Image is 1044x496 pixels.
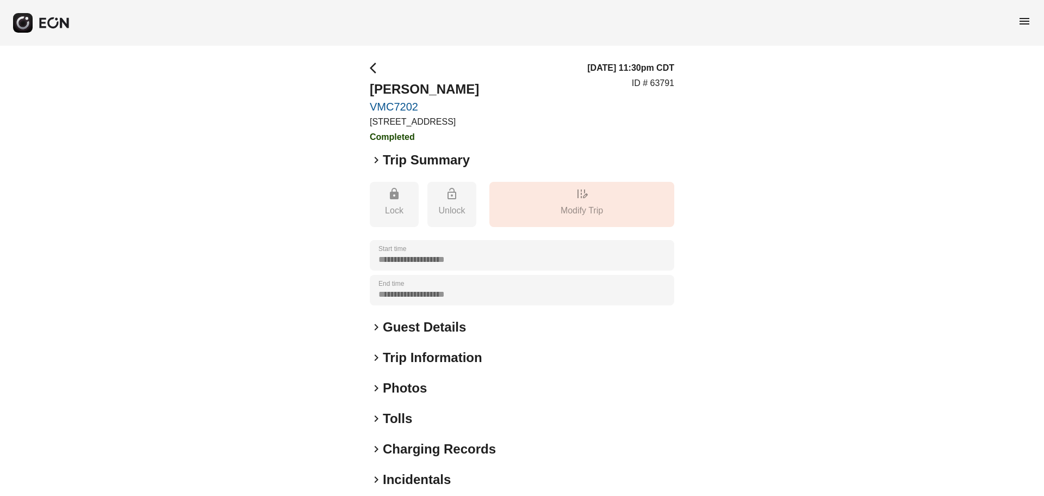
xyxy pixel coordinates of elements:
[383,349,482,366] h2: Trip Information
[370,100,479,113] a: VMC7202
[1018,15,1031,28] span: menu
[370,115,479,128] p: [STREET_ADDRESS]
[370,473,383,486] span: keyboard_arrow_right
[370,154,383,167] span: keyboard_arrow_right
[383,410,412,427] h2: Tolls
[383,319,466,336] h2: Guest Details
[383,471,451,488] h2: Incidentals
[370,321,383,334] span: keyboard_arrow_right
[370,131,479,144] h3: Completed
[587,62,674,75] h3: [DATE] 11:30pm CDT
[383,440,496,458] h2: Charging Records
[370,443,383,456] span: keyboard_arrow_right
[632,77,674,90] p: ID # 63791
[370,62,383,75] span: arrow_back_ios
[383,151,470,169] h2: Trip Summary
[370,382,383,395] span: keyboard_arrow_right
[370,351,383,364] span: keyboard_arrow_right
[370,412,383,425] span: keyboard_arrow_right
[370,81,479,98] h2: [PERSON_NAME]
[383,379,427,397] h2: Photos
